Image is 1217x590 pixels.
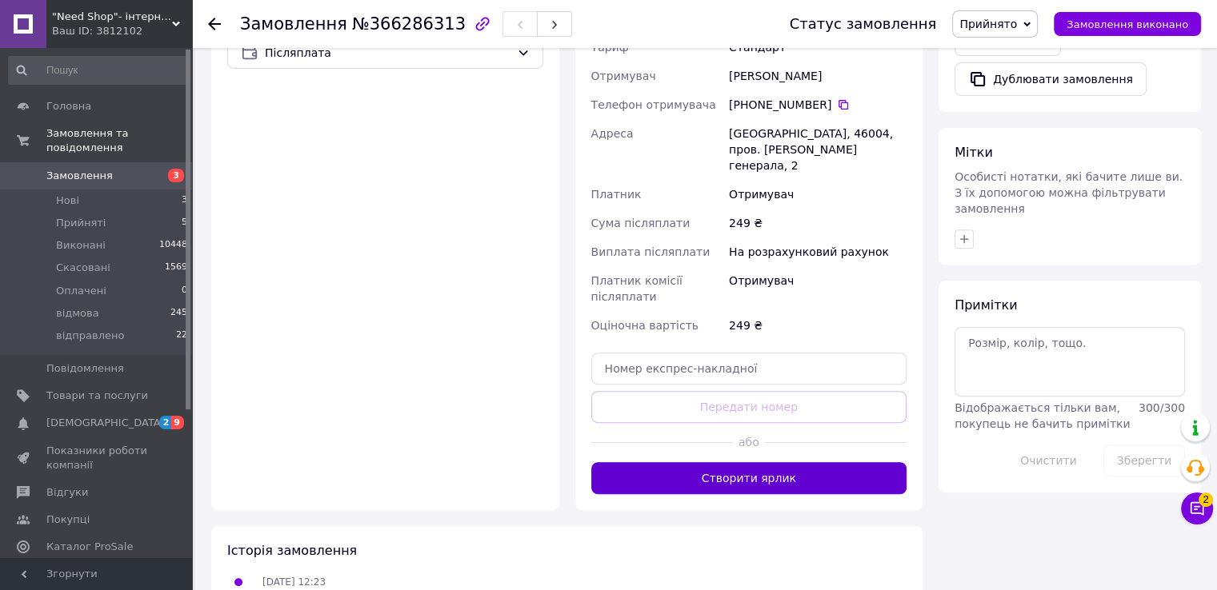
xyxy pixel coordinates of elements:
span: Відгуки [46,485,88,500]
div: Статус замовлення [790,16,937,32]
span: Повідомлення [46,361,124,376]
input: Номер експрес-накладної [591,353,907,385]
span: 3 [182,193,187,208]
span: Замовлення [46,169,113,183]
span: Оціночна вартість [591,319,699,332]
span: Оплачені [56,284,106,298]
div: Повернутися назад [208,16,221,32]
span: Головна [46,99,91,114]
span: Адреса [591,127,634,140]
span: 1569 [165,261,187,275]
button: Створити ярлик [591,462,907,494]
div: Ваш ID: 3812102 [52,24,192,38]
div: 249 ₴ [726,311,910,340]
span: Скасовані [56,261,110,275]
span: 9 [171,416,184,429]
span: Платник [591,188,642,201]
span: Товари та послуги [46,389,148,403]
span: Виплата післяплати [591,245,711,258]
span: Особисті нотатки, які бачите лише ви. З їх допомогою можна фільтрувати замовлення [955,170,1183,215]
span: Відображається тільки вам, покупець не бачить примітки [955,401,1130,430]
input: Пошук [8,56,189,85]
span: 5 [182,216,187,230]
span: Платник комісії післяплати [591,274,683,303]
span: "Need Shop"- інтернет-магазин [52,10,172,24]
span: Мітки [955,145,993,160]
span: 0 [182,284,187,298]
span: 2 [1199,492,1213,507]
span: Тариф [591,41,629,54]
span: 2 [159,416,172,429]
span: Виконані [56,238,106,253]
span: 3 [168,169,184,182]
span: Примітки [955,297,1017,313]
span: №366286313 [352,14,466,34]
span: 10448 [159,238,187,253]
span: Замовлення [240,14,347,34]
div: 249 ₴ [726,209,910,237]
span: Показники роботи компанії [46,444,148,472]
span: Каталог ProSale [46,540,133,554]
span: Прийнято [959,18,1017,30]
span: відмова [56,306,99,321]
span: або [733,434,764,450]
span: Прийняті [56,216,106,230]
button: Чат з покупцем2 [1181,492,1213,524]
div: [PERSON_NAME] [726,62,910,90]
button: Дублювати замовлення [955,62,1147,96]
span: [DATE] 12:23 [262,576,326,588]
span: 300 / 300 [1139,401,1185,414]
span: Післяплата [265,44,510,62]
span: відправлено [56,329,124,343]
span: [DEMOGRAPHIC_DATA] [46,416,165,430]
span: 22 [176,329,187,343]
span: Отримувач [591,70,656,82]
div: На розрахунковий рахунок [726,237,910,266]
span: Сума післяплати [591,217,691,229]
span: 245 [170,306,187,321]
span: Історія замовлення [227,543,357,558]
span: Замовлення та повідомлення [46,126,192,155]
div: Отримувач [726,180,910,209]
button: Замовлення виконано [1054,12,1201,36]
span: Замовлення виконано [1067,18,1188,30]
span: Покупці [46,512,90,527]
div: [GEOGRAPHIC_DATA], 46004, пров. [PERSON_NAME] генерала, 2 [726,119,910,180]
span: Нові [56,193,79,208]
div: Отримувач [726,266,910,311]
div: [PHONE_NUMBER] [729,97,907,113]
span: Телефон отримувача [591,98,716,111]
